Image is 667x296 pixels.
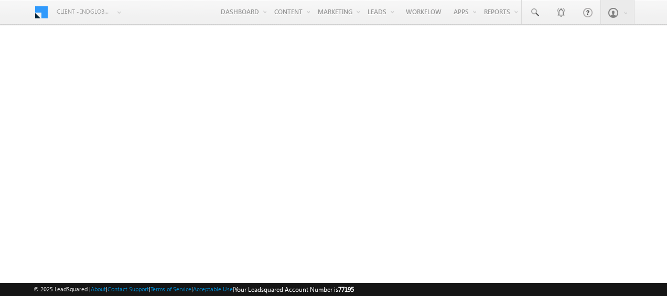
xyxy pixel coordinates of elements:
span: Your Leadsquared Account Number is [234,286,354,293]
span: Client - indglobal2 (77195) [57,6,112,17]
a: About [91,286,106,292]
span: 77195 [338,286,354,293]
span: © 2025 LeadSquared | | | | | [34,284,354,294]
a: Contact Support [107,286,149,292]
a: Acceptable Use [193,286,233,292]
a: Terms of Service [150,286,191,292]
